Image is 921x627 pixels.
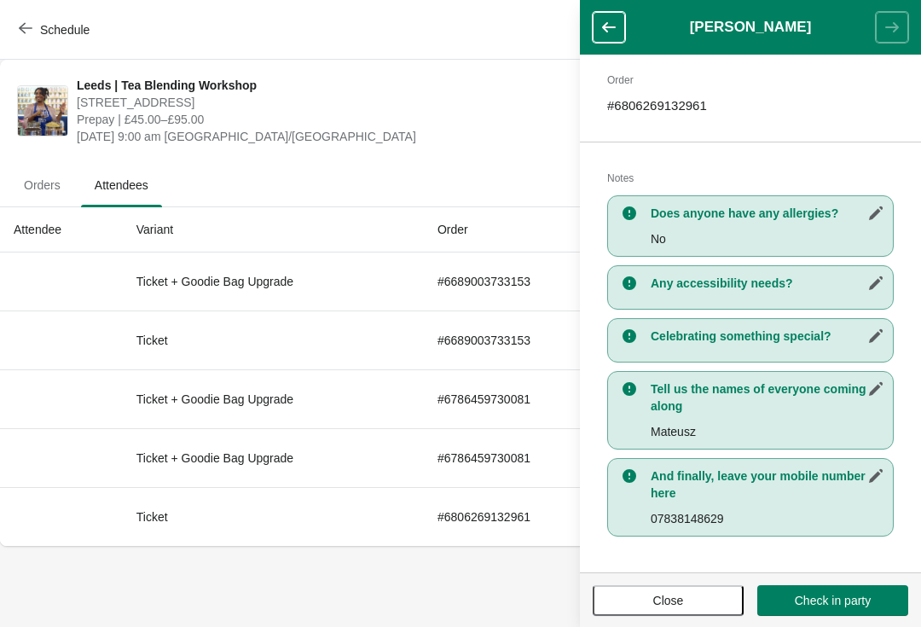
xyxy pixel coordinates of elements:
td: Ticket + Goodie Bag Upgrade [123,428,424,487]
span: Orders [10,170,74,200]
img: Leeds | Tea Blending Workshop [18,86,67,136]
button: Schedule [9,15,103,45]
td: # 6786459730081 [424,428,620,487]
p: Mateusz [651,423,884,440]
h3: Does anyone have any allergies? [651,205,884,222]
td: Ticket [123,487,424,546]
td: Ticket [123,311,424,369]
h3: Celebrating something special? [651,328,884,345]
td: Ticket + Goodie Bag Upgrade [123,369,424,428]
span: Attendees [81,170,162,200]
td: # 6689003733153 [424,311,620,369]
th: Order [424,207,620,253]
span: [STREET_ADDRESS] [77,94,606,111]
span: Close [653,594,684,607]
td: # 6806269132961 [424,487,620,546]
h2: Order [607,72,894,89]
h3: Any accessibility needs? [651,275,884,292]
span: Leeds | Tea Blending Workshop [77,77,606,94]
p: # 6806269132961 [607,97,894,114]
span: Schedule [40,23,90,37]
th: Variant [123,207,424,253]
td: Ticket + Goodie Bag Upgrade [123,253,424,311]
p: No [651,230,884,247]
h3: Tell us the names of everyone coming along [651,380,884,415]
button: Check in party [757,585,908,616]
button: Close [593,585,744,616]
span: Check in party [795,594,871,607]
td: # 6786459730081 [424,369,620,428]
h1: [PERSON_NAME] [625,19,876,36]
span: Prepay | £45.00–£95.00 [77,111,606,128]
h2: Notes [607,170,894,187]
p: 07838148629 [651,510,884,527]
h3: And finally, leave your mobile number here [651,467,884,502]
td: # 6689003733153 [424,253,620,311]
span: [DATE] 9:00 am [GEOGRAPHIC_DATA]/[GEOGRAPHIC_DATA] [77,128,606,145]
